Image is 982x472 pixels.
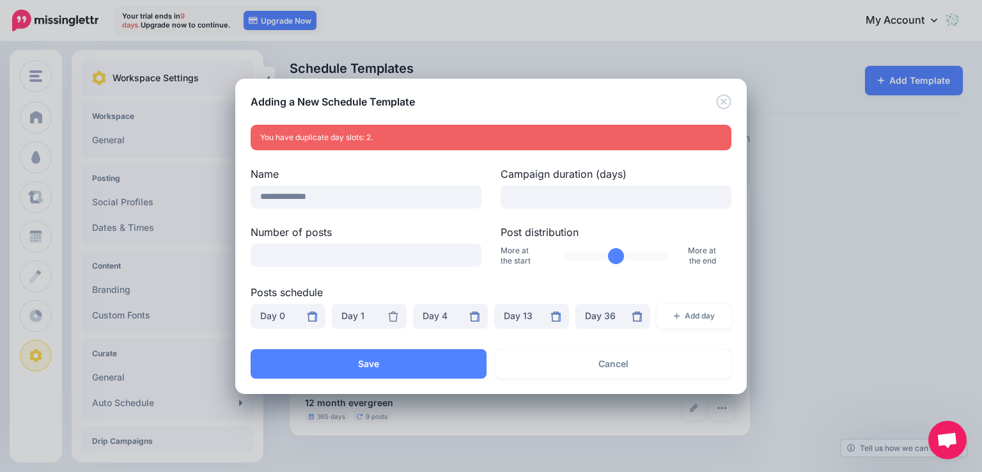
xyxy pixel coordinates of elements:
[251,304,325,329] button: Day 0
[341,308,397,324] div: Day 1
[251,125,731,150] div: You have duplicate day slots: 2.
[251,349,487,379] button: Save
[495,349,731,379] a: Cancel
[491,244,554,269] div: More at the start
[716,94,731,110] button: Close
[413,304,488,329] button: Day 4
[251,166,481,182] label: Name
[423,308,478,324] div: Day 4
[501,166,731,182] label: Campaign duration (days)
[494,304,569,329] button: Day 13
[251,285,731,300] label: Posts schedule
[501,224,731,240] label: Post distribution
[575,304,650,329] button: Day 36
[332,304,407,329] button: Day 1
[251,94,415,109] h5: Adding a New Schedule Template
[657,304,731,329] button: Add day
[260,308,316,324] div: Day 0
[678,244,741,269] div: More at the end
[504,308,559,324] div: Day 13
[585,308,641,324] div: Day 36
[251,224,481,240] label: Number of posts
